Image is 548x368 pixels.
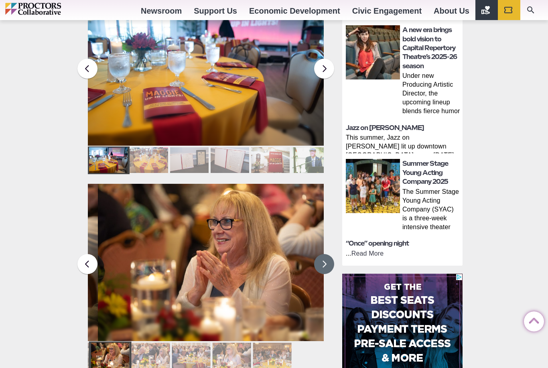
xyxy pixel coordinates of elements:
[524,312,540,328] a: Back to Top
[351,250,384,257] a: Read More
[346,133,460,153] p: This summer, Jazz on [PERSON_NAME] lit up downtown [GEOGRAPHIC_DATA] every [DATE] with live, lunc...
[314,59,334,79] button: Next slide
[77,59,97,79] button: Previous slide
[402,187,460,233] p: The Summer Stage Young Acting Company (SYAC) is a three‑week intensive theater program held at [G...
[77,254,97,274] button: Previous slide
[346,124,424,132] a: Jazz on [PERSON_NAME]
[5,3,95,15] img: Proctors logo
[402,26,457,70] a: A new era brings bold vision to Capital Repertory Theatre’s 2025-26 season
[346,249,460,258] p: ...
[346,159,400,213] img: thumbnail: Summer Stage Young Acting Company 2025
[402,160,448,185] a: Summer Stage Young Acting Company 2025
[402,71,460,117] p: Under new Producing Artistic Director, the upcoming lineup blends fierce humor and dazzling theat...
[314,254,334,274] button: Next slide
[346,25,400,79] img: thumbnail: A new era brings bold vision to Capital Repertory Theatre’s 2025-26 season
[346,240,409,247] a: “Once” opening night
